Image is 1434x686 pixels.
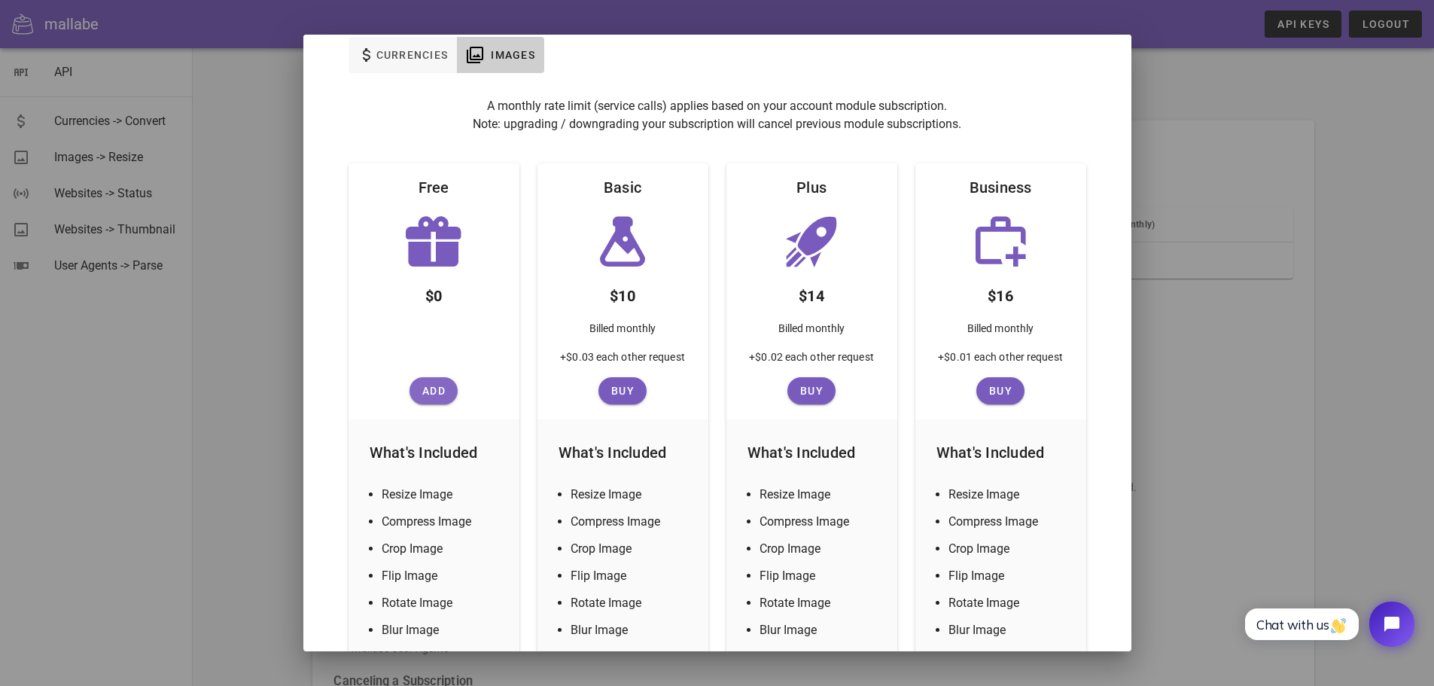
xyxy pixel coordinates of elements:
[784,163,839,212] div: Plus
[358,428,510,477] div: What's Included
[976,272,1025,314] div: $16
[760,567,882,585] li: Flip Image
[948,648,1071,666] li: Greyscale Image
[349,97,1086,133] p: A monthly rate limit (service calls) applies based on your account module subscription. Note: upg...
[955,314,1046,349] div: Billed monthly
[948,621,1071,639] li: Blur Image
[793,385,830,397] span: Buy
[787,377,836,404] button: Buy
[571,486,693,504] li: Resize Image
[976,377,1025,404] button: Buy
[571,540,693,558] li: Crop Image
[926,349,1075,377] div: +$0.01 each other request
[760,540,882,558] li: Crop Image
[924,428,1077,477] div: What's Included
[490,49,535,61] span: Images
[948,486,1071,504] li: Resize Image
[457,37,544,73] button: Images
[382,621,504,639] li: Blur Image
[571,567,693,585] li: Flip Image
[760,648,882,666] li: Greyscale Image
[413,272,455,314] div: $0
[548,349,697,377] div: +$0.03 each other request
[735,428,888,477] div: What's Included
[598,272,647,314] div: $10
[416,385,452,397] span: Add
[382,594,504,612] li: Rotate Image
[382,540,504,558] li: Crop Image
[737,349,886,377] div: +$0.02 each other request
[376,49,449,61] span: Currencies
[948,567,1071,585] li: Flip Image
[760,513,882,531] li: Compress Image
[604,385,641,397] span: Buy
[409,377,458,404] button: Add
[760,486,882,504] li: Resize Image
[598,377,647,404] button: Buy
[349,37,458,73] button: Currencies
[948,513,1071,531] li: Compress Image
[760,594,882,612] li: Rotate Image
[787,272,836,314] div: $14
[958,163,1044,212] div: Business
[766,314,857,349] div: Billed monthly
[571,594,693,612] li: Rotate Image
[382,486,504,504] li: Resize Image
[948,594,1071,612] li: Rotate Image
[760,621,882,639] li: Blur Image
[948,540,1071,558] li: Crop Image
[571,513,693,531] li: Compress Image
[1228,589,1427,660] iframe: Tidio Chat
[982,385,1018,397] span: Buy
[571,621,693,639] li: Blur Image
[382,648,504,666] li: Greyscale Image
[382,513,504,531] li: Compress Image
[571,648,693,666] li: Greyscale Image
[406,163,461,212] div: Free
[592,163,653,212] div: Basic
[577,314,668,349] div: Billed monthly
[382,567,504,585] li: Flip Image
[547,428,699,477] div: What's Included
